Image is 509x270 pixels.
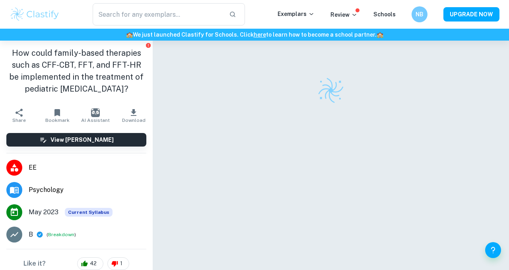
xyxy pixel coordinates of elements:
img: AI Assistant [91,108,100,117]
span: Share [12,117,26,123]
span: Psychology [29,185,146,195]
button: Breakdown [48,231,74,238]
h6: We just launched Clastify for Schools. Click to learn how to become a school partner. [2,30,507,39]
img: Clastify logo [10,6,60,22]
button: UPGRADE NOW [443,7,499,22]
button: NB [412,6,427,22]
a: here [254,31,266,38]
img: Clastify logo [317,76,345,104]
span: ( ) [47,231,76,239]
span: 🏫 [126,31,133,38]
span: Bookmark [45,117,70,123]
span: 1 [116,260,127,268]
span: AI Assistant [81,117,110,123]
span: Current Syllabus [65,208,113,217]
h6: NB [415,10,424,19]
h6: View [PERSON_NAME] [51,135,114,144]
h6: Like it? [23,259,46,268]
div: This exemplar is based on the current syllabus. Feel free to refer to it for inspiration/ideas wh... [65,208,113,217]
span: May 2023 [29,207,58,217]
span: EE [29,163,146,172]
span: Download [122,117,146,123]
span: 42 [85,260,101,268]
input: Search for any exemplars... [93,3,223,25]
p: Review [330,10,357,19]
p: Exemplars [278,10,315,18]
p: B [29,230,33,239]
button: View [PERSON_NAME] [6,133,146,147]
button: Report issue [145,42,151,48]
button: Download [115,104,153,127]
button: Help and Feedback [485,242,501,258]
button: Bookmark [38,104,76,127]
button: AI Assistant [76,104,115,127]
div: 42 [77,257,103,270]
h1: How could family-based therapies such as CFF-CBT, FFT, and FFT-HR be implemented in the treatment... [6,47,146,95]
a: Schools [373,11,396,18]
div: 1 [107,257,129,270]
span: 🏫 [377,31,383,38]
